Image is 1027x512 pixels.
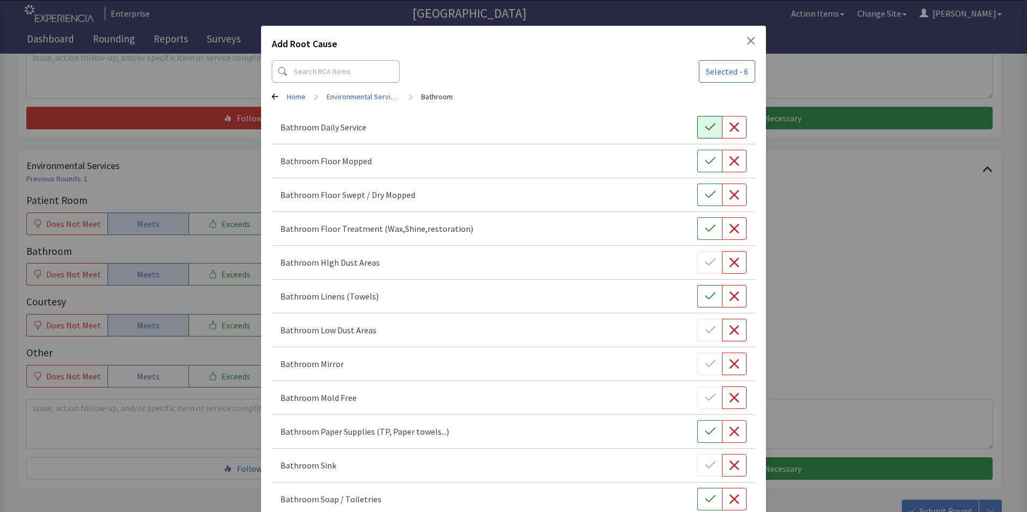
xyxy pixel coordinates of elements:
[280,290,379,303] p: Bathroom Linens (Towels)
[280,222,473,235] p: Bathroom Floor Treatment (Wax,Shine,restoration)
[421,91,453,102] a: Bathroom
[409,86,413,107] span: >
[280,425,449,438] p: Bathroom Paper Supplies (TP, Paper towels...)
[280,121,366,134] p: Bathroom Daily Service
[280,459,336,472] p: Bathroom Sink
[280,324,377,337] p: Bathroom Low Dust Areas
[272,60,400,83] input: Search RCA Items
[272,36,337,56] h2: Add Root Cause
[314,86,318,107] span: >
[706,65,748,78] span: Selected - 6
[280,493,381,506] p: Bathroom Soap / Toiletries
[280,155,372,167] p: Bathroom Floor Mopped
[280,391,357,404] p: Bathroom Mold Free
[287,91,306,102] a: Home
[327,91,400,102] a: Environmental Services
[280,256,380,269] p: Bathroom HIgh Dust Areas
[280,357,344,370] p: Bathroom Mirror
[747,36,755,45] button: Close
[280,188,415,201] p: Bathroom Floor Swept / Dry Mopped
